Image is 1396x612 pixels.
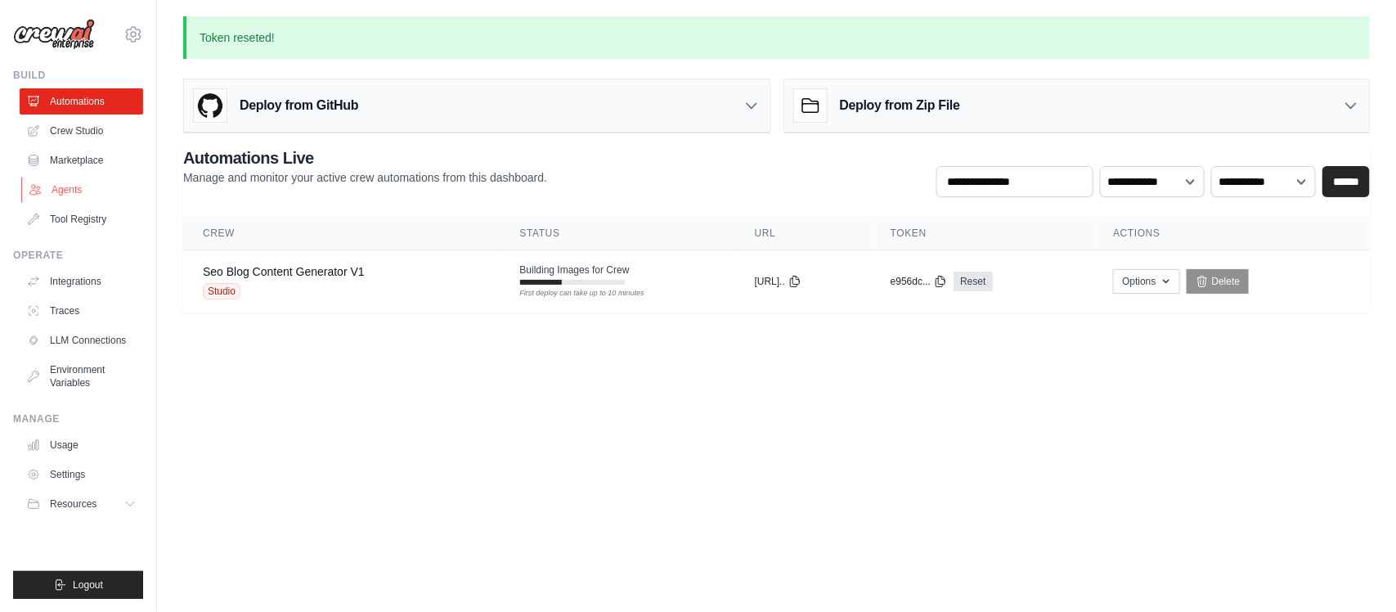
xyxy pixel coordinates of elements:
a: Environment Variables [20,357,143,396]
a: Tool Registry [20,206,143,232]
th: Token [871,217,1093,250]
th: Actions [1093,217,1370,250]
p: Token reseted! [183,16,1370,59]
a: Automations [20,88,143,115]
a: Integrations [20,268,143,295]
th: URL [735,217,871,250]
div: Operate [13,249,143,262]
img: GitHub Logo [194,89,227,122]
span: Studio [203,283,240,299]
a: Agents [21,177,145,203]
span: Logout [73,578,103,592]
div: Build [13,69,143,82]
a: Usage [20,432,143,458]
a: Crew Studio [20,118,143,144]
button: Logout [13,571,143,599]
a: Traces [20,298,143,324]
button: Options [1113,269,1179,294]
a: Seo Blog Content Generator V1 [203,265,365,278]
button: e956dc... [891,275,947,288]
span: Resources [50,497,97,511]
span: Building Images for Crew [520,263,630,277]
th: Status [500,217,735,250]
div: Manage [13,412,143,425]
a: Reset [954,272,992,291]
th: Crew [183,217,500,250]
h2: Automations Live [183,146,547,169]
button: Resources [20,491,143,517]
h3: Deploy from GitHub [240,96,358,115]
img: Logo [13,19,95,50]
a: Marketplace [20,147,143,173]
h3: Deploy from Zip File [840,96,960,115]
a: Delete [1187,269,1250,294]
p: Manage and monitor your active crew automations from this dashboard. [183,169,547,186]
a: Settings [20,461,143,488]
div: First deploy can take up to 10 minutes [520,288,625,299]
a: LLM Connections [20,327,143,353]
